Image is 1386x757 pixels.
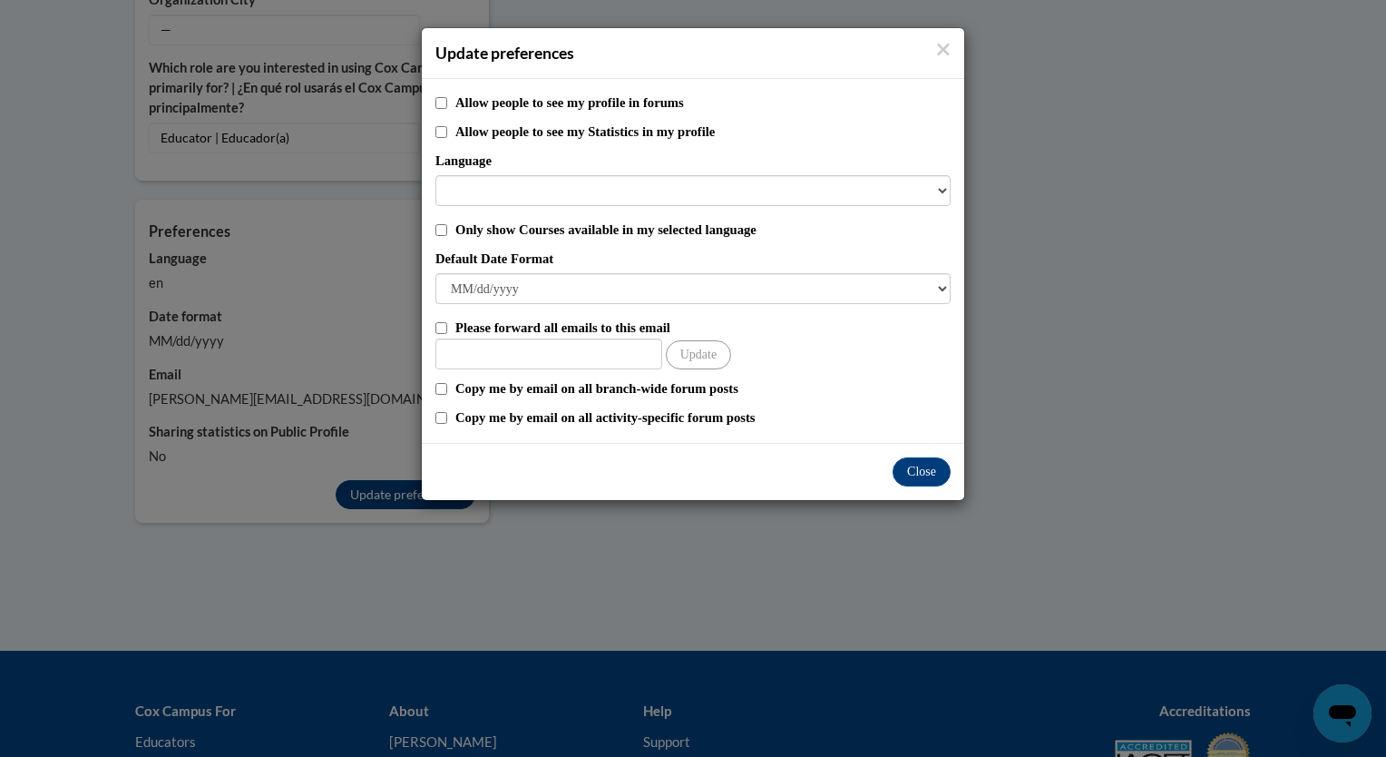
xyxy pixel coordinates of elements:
[455,408,951,428] label: Copy me by email on all activity-specific forum posts
[435,249,951,269] label: Default Date Format
[435,339,662,369] input: Other Email
[455,378,951,398] label: Copy me by email on all branch-wide forum posts
[455,220,951,240] label: Only show Courses available in my selected language
[455,318,951,338] label: Please forward all emails to this email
